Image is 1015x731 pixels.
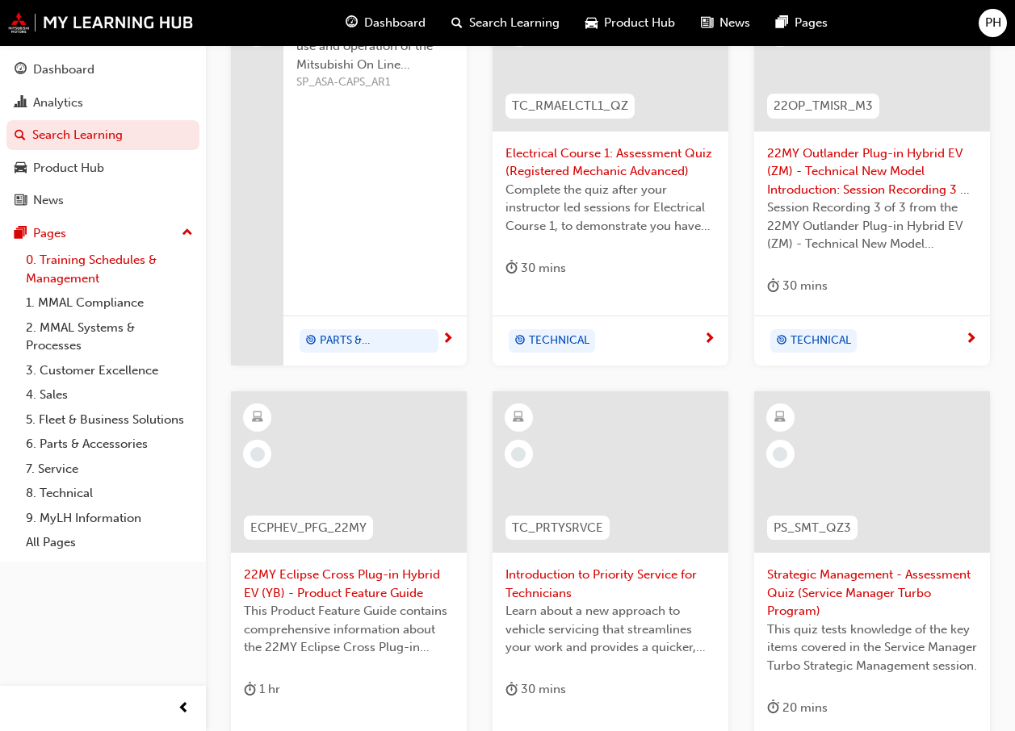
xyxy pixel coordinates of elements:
[767,198,977,253] span: Session Recording 3 of 3 from the 22MY Outlander Plug-in Hybrid EV (ZM) - Technical New Model Int...
[252,407,263,428] span: learningResourceType_ELEARNING-icon
[585,13,598,33] span: car-icon
[774,97,873,115] span: 22OP_TMISR_M3
[512,519,603,537] span: TC_PRTYSRVCE
[6,186,199,215] a: News
[19,506,199,531] a: 9. MyLH Information
[6,55,199,85] a: Dashboard
[505,566,715,602] span: Introduction to Priority Service for Technicians
[15,161,27,176] span: car-icon
[774,519,851,537] span: PS_SMT_QZ3
[6,219,199,249] button: Pages
[979,9,1007,37] button: PH
[333,6,438,40] a: guage-iconDashboard
[6,88,199,118] a: Analytics
[791,332,851,350] span: TECHNICAL
[19,407,199,432] a: 5. Fleet & Business Solutions
[703,332,715,347] span: next-icon
[513,407,524,428] span: learningResourceType_ELEARNING-icon
[296,19,454,74] span: This useful guide covers the use and operation of the Mitsubishi On Line electronic parts catalog...
[244,602,454,657] span: This Product Feature Guide contains comprehensive information about the 22MY Eclipse Cross Plug-i...
[305,331,317,352] span: target-icon
[505,679,566,700] div: 30 mins
[719,14,750,32] span: News
[33,191,64,210] div: News
[573,6,688,40] a: car-iconProduct Hub
[6,120,199,150] a: Search Learning
[505,181,715,236] span: Complete the quiz after your instructor led sessions for Electrical Course 1, to demonstrate you ...
[514,331,526,352] span: target-icon
[6,153,199,183] a: Product Hub
[320,332,433,350] span: PARTS & ACCESSORIES
[178,699,190,719] span: prev-icon
[767,620,977,675] span: This quiz tests knowledge of the key items covered in the Service Manager Turbo Strategic Managem...
[505,258,566,278] div: 30 mins
[33,224,66,243] div: Pages
[296,73,454,92] span: SP_ASA-CAPS_AR1
[346,13,358,33] span: guage-icon
[767,144,977,199] span: 22MY Outlander Plug-in Hybrid EV (ZM) - Technical New Model Introduction: Session Recording 3 of 3
[451,13,463,33] span: search-icon
[19,248,199,290] a: 0. Training Schedules & Management
[767,276,828,296] div: 30 mins
[688,6,763,40] a: news-iconNews
[505,258,518,278] span: duration-icon
[767,276,779,296] span: duration-icon
[512,97,628,115] span: TC_RMAELCTL1_QZ
[19,432,199,457] a: 6. Parts & Accessories
[767,566,977,620] span: Strategic Management - Assessment Quiz (Service Manager Turbo Program)
[469,14,560,32] span: Search Learning
[985,14,1001,32] span: PH
[15,96,27,111] span: chart-icon
[6,52,199,219] button: DashboardAnalyticsSearch LearningProduct HubNews
[511,447,526,462] span: learningRecordVerb_NONE-icon
[33,61,94,79] div: Dashboard
[774,407,786,428] span: learningResourceType_ELEARNING-icon
[763,6,841,40] a: pages-iconPages
[244,679,256,700] span: duration-icon
[19,358,199,383] a: 3. Customer Excellence
[19,481,199,506] a: 8. Technical
[15,63,27,77] span: guage-icon
[244,679,280,700] div: 1 hr
[773,447,787,462] span: learningRecordVerb_NONE-icon
[795,14,828,32] span: Pages
[19,315,199,358] a: 2. MMAL Systems & Processes
[19,382,199,407] a: 4. Sales
[442,332,454,347] span: next-icon
[776,13,788,33] span: pages-icon
[182,223,193,244] span: up-icon
[33,94,83,112] div: Analytics
[8,12,194,33] img: mmal
[604,14,675,32] span: Product Hub
[505,602,715,657] span: Learn about a new approach to vehicle servicing that streamlines your work and provides a quicker...
[250,447,265,462] span: learningRecordVerb_NONE-icon
[19,457,199,482] a: 7. Service
[15,194,27,208] span: news-icon
[776,331,787,352] span: target-icon
[15,128,26,143] span: search-icon
[19,290,199,315] a: 1. MMAL Compliance
[767,698,828,718] div: 20 mins
[250,519,367,537] span: ECPHEV_PFG_22MY
[965,332,977,347] span: next-icon
[505,679,518,700] span: duration-icon
[19,530,199,555] a: All Pages
[505,144,715,181] span: Electrical Course 1: Assessment Quiz (Registered Mechanic Advanced)
[529,332,589,350] span: TECHNICAL
[364,14,426,32] span: Dashboard
[15,227,27,241] span: pages-icon
[33,159,104,178] div: Product Hub
[244,566,454,602] span: 22MY Eclipse Cross Plug-in Hybrid EV (YB) - Product Feature Guide
[438,6,573,40] a: search-iconSearch Learning
[701,13,713,33] span: news-icon
[767,698,779,718] span: duration-icon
